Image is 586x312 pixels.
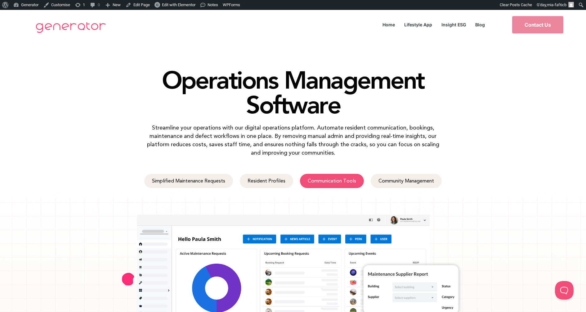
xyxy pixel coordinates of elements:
[240,174,293,188] a: Resident Profiles
[378,178,434,183] span: Community Management
[116,68,470,117] h1: Operations Management Software
[308,178,356,183] span: Communication Tools
[378,20,400,29] a: Home
[378,20,490,29] nav: Menu
[555,281,574,300] iframe: Toggle Customer Support
[162,2,195,7] span: Edit with Elementor
[437,20,471,29] a: Insight ESG
[471,20,490,29] a: Blog
[248,178,285,183] span: Resident Profiles
[300,174,364,188] a: Communication Tools
[547,2,566,7] span: mia-faf6cb
[144,174,233,188] a: Simplified Maintenance Requests
[143,123,443,157] p: Streamline your operations with our digital operations platform. Automate resident communication,...
[152,178,225,183] span: Simplified Maintenance Requests
[512,16,563,33] a: Contact Us
[525,22,551,27] span: Contact Us
[371,174,442,188] a: Community Management
[400,20,437,29] a: Lifestyle App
